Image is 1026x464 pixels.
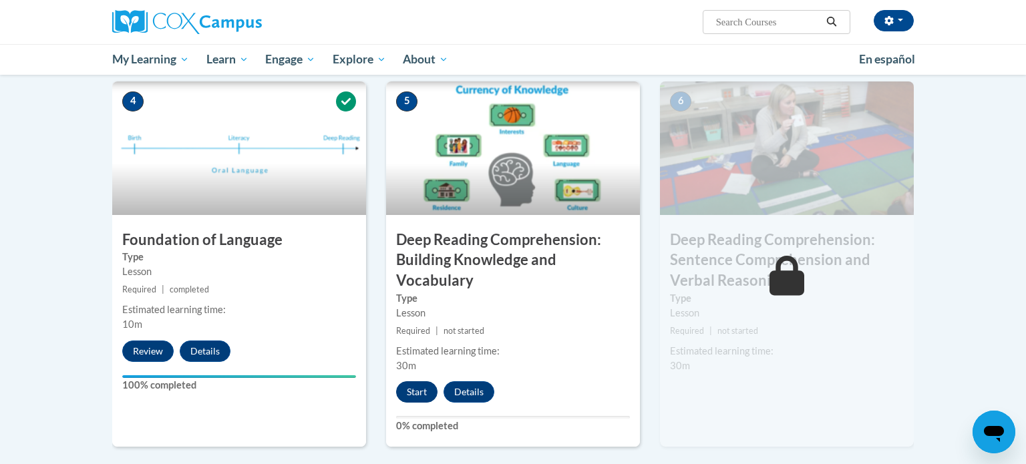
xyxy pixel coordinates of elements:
[444,381,494,403] button: Details
[122,378,356,393] label: 100% completed
[670,91,691,111] span: 6
[170,284,209,294] span: completed
[670,344,904,359] div: Estimated learning time:
[265,51,315,67] span: Engage
[386,81,640,215] img: Course Image
[670,306,904,320] div: Lesson
[396,419,630,433] label: 0% completed
[112,10,262,34] img: Cox Campus
[396,344,630,359] div: Estimated learning time:
[717,326,758,336] span: not started
[396,291,630,306] label: Type
[709,326,712,336] span: |
[660,81,914,215] img: Course Image
[396,360,416,371] span: 30m
[206,51,248,67] span: Learn
[162,284,164,294] span: |
[122,264,356,279] div: Lesson
[104,44,198,75] a: My Learning
[660,230,914,291] h3: Deep Reading Comprehension: Sentence Comprehension and Verbal Reasoning
[112,51,189,67] span: My Learning
[180,340,230,362] button: Details
[973,411,1015,453] iframe: Button to launch messaging window
[198,44,257,75] a: Learn
[122,375,356,378] div: Your progress
[670,291,904,306] label: Type
[396,306,630,320] div: Lesson
[670,326,704,336] span: Required
[122,284,156,294] span: Required
[122,250,356,264] label: Type
[324,44,395,75] a: Explore
[822,14,842,30] button: Search
[122,318,142,330] span: 10m
[122,340,174,362] button: Review
[444,326,484,336] span: not started
[396,326,430,336] span: Required
[874,10,914,31] button: Account Settings
[256,44,324,75] a: Engage
[396,381,438,403] button: Start
[395,44,458,75] a: About
[122,91,144,111] span: 4
[670,360,690,371] span: 30m
[715,14,822,30] input: Search Courses
[112,81,366,215] img: Course Image
[436,326,438,336] span: |
[333,51,386,67] span: Explore
[403,51,448,67] span: About
[122,302,356,317] div: Estimated learning time:
[386,230,640,291] h3: Deep Reading Comprehension: Building Knowledge and Vocabulary
[859,52,915,66] span: En español
[850,45,924,73] a: En español
[112,230,366,250] h3: Foundation of Language
[92,44,934,75] div: Main menu
[112,10,366,34] a: Cox Campus
[396,91,417,111] span: 5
